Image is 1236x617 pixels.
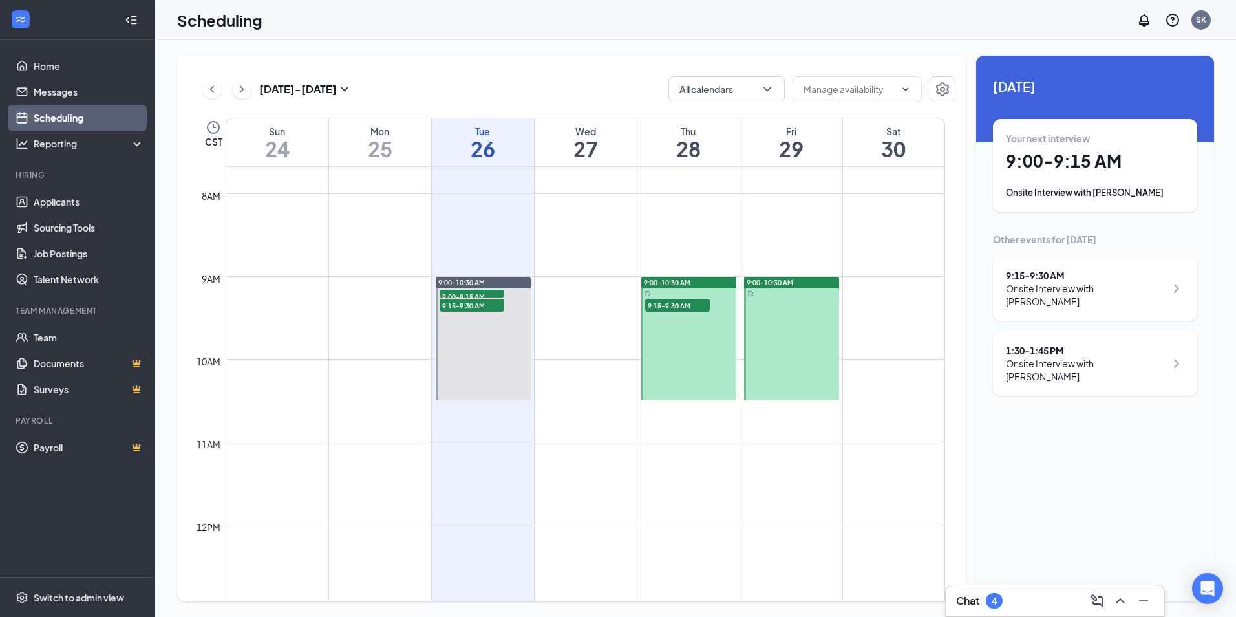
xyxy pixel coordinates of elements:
[761,83,774,96] svg: ChevronDown
[637,138,740,160] h1: 28
[1136,12,1152,28] svg: Notifications
[14,13,27,26] svg: WorkstreamLogo
[199,189,223,203] div: 8am
[1169,356,1184,371] svg: ChevronRight
[194,354,223,369] div: 10am
[206,120,221,135] svg: Clock
[34,266,144,292] a: Talent Network
[1006,186,1184,199] div: Onsite Interview with [PERSON_NAME]
[16,169,142,180] div: Hiring
[1169,281,1184,296] svg: ChevronRight
[935,81,950,97] svg: Settings
[1113,593,1128,609] svg: ChevronUp
[226,118,328,166] a: August 24, 2025
[34,105,144,131] a: Scheduling
[432,118,534,166] a: August 26, 2025
[1006,357,1166,383] div: Onsite Interview with [PERSON_NAME]
[438,278,485,287] span: 9:00-10:30 AM
[16,591,28,604] svg: Settings
[205,135,222,148] span: CST
[440,290,504,303] span: 9:00-9:15 AM
[329,118,431,166] a: August 25, 2025
[992,596,997,607] div: 4
[177,9,262,31] h1: Scheduling
[34,376,144,402] a: SurveysCrown
[34,241,144,266] a: Job Postings
[668,76,785,102] button: All calendarsChevronDown
[843,138,945,160] h1: 30
[747,278,793,287] span: 9:00-10:30 AM
[232,80,251,99] button: ChevronRight
[34,435,144,460] a: PayrollCrown
[259,82,337,96] h3: [DATE] - [DATE]
[235,81,248,97] svg: ChevronRight
[1006,269,1166,282] div: 9:15 - 9:30 AM
[740,125,842,138] div: Fri
[194,437,223,451] div: 11am
[1196,14,1206,25] div: SK
[34,79,144,105] a: Messages
[930,76,955,102] button: Settings
[1087,590,1107,611] button: ComposeMessage
[226,125,328,138] div: Sun
[337,81,352,97] svg: SmallChevronDown
[1165,12,1180,28] svg: QuestionInfo
[645,290,651,297] svg: Sync
[16,305,142,316] div: Team Management
[804,82,895,96] input: Manage availability
[1110,590,1131,611] button: ChevronUp
[843,118,945,166] a: August 30, 2025
[1089,593,1105,609] svg: ComposeMessage
[1136,593,1151,609] svg: Minimize
[34,325,144,351] a: Team
[194,520,223,534] div: 12pm
[199,272,223,286] div: 9am
[125,14,138,27] svg: Collapse
[1006,282,1166,308] div: Onsite Interview with [PERSON_NAME]
[34,189,144,215] a: Applicants
[740,138,842,160] h1: 29
[329,125,431,138] div: Mon
[16,415,142,426] div: Payroll
[993,76,1197,96] span: [DATE]
[329,138,431,160] h1: 25
[747,290,754,297] svg: Sync
[202,80,222,99] button: ChevronLeft
[637,118,740,166] a: August 28, 2025
[16,137,28,150] svg: Analysis
[993,233,1197,246] div: Other events for [DATE]
[1133,590,1154,611] button: Minimize
[1006,132,1184,145] div: Your next interview
[740,118,842,166] a: August 29, 2025
[432,125,534,138] div: Tue
[956,594,979,608] h3: Chat
[226,138,328,160] h1: 24
[900,84,911,94] svg: ChevronDown
[1192,573,1223,604] div: Open Intercom Messenger
[440,299,504,312] span: 9:15-9:30 AM
[637,125,740,138] div: Thu
[1006,344,1166,357] div: 1:30 - 1:45 PM
[843,125,945,138] div: Sat
[206,81,218,97] svg: ChevronLeft
[535,118,637,166] a: August 27, 2025
[34,137,145,150] div: Reporting
[34,591,124,604] div: Switch to admin view
[535,138,637,160] h1: 27
[34,215,144,241] a: Sourcing Tools
[535,125,637,138] div: Wed
[644,278,690,287] span: 9:00-10:30 AM
[432,138,534,160] h1: 26
[34,351,144,376] a: DocumentsCrown
[34,53,144,79] a: Home
[1006,150,1184,172] h1: 9:00 - 9:15 AM
[645,299,710,312] span: 9:15-9:30 AM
